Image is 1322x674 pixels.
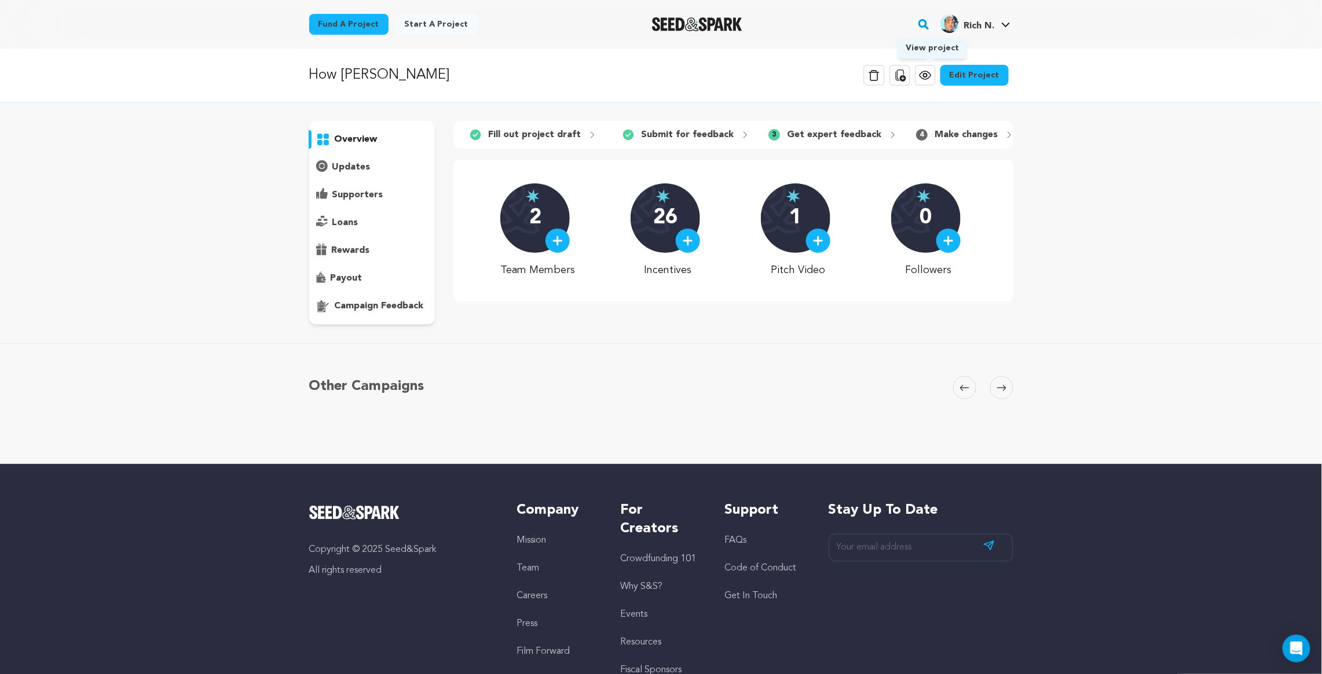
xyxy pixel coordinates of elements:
p: Followers [891,262,966,278]
a: FAQs [724,536,746,545]
h5: For Creators [621,501,701,538]
p: supporters [332,188,383,202]
input: Your email address [829,533,1013,562]
p: Team Members [500,262,575,278]
p: overview [335,132,378,146]
p: Make changes [935,128,998,142]
img: plus.svg [813,235,823,246]
a: Crowdfunding 101 [621,554,697,563]
a: Code of Conduct [724,563,796,573]
p: Submit for feedback [641,128,734,142]
p: How [PERSON_NAME] [309,65,450,86]
a: Edit Project [940,65,1009,86]
img: Seed&Spark Logo [309,506,400,520]
img: plus.svg [683,235,693,246]
p: All rights reserved [309,563,494,577]
p: updates [332,160,371,174]
a: Mission [517,536,546,545]
p: Incentives [631,262,705,278]
h5: Company [517,501,597,520]
p: loans [332,216,358,230]
a: Seed&Spark Homepage [652,17,743,31]
button: campaign feedback [309,297,435,315]
p: campaign feedback [335,299,424,313]
a: Start a project [395,14,478,35]
span: 4 [916,129,928,141]
div: Open Intercom Messenger [1283,635,1310,662]
a: Seed&Spark Homepage [309,506,494,520]
p: Pitch Video [761,262,836,278]
span: 3 [768,129,780,141]
button: rewards [309,241,435,260]
span: Rich N. [964,21,994,31]
div: Rich N.'s Profile [940,14,994,33]
button: supporters [309,186,435,204]
img: 23073e1992c85536.jpg [940,14,959,33]
a: Press [517,619,537,628]
p: Copyright © 2025 Seed&Spark [309,543,494,557]
a: Events [621,610,648,619]
p: 0 [920,207,932,230]
h5: Other Campaigns [309,376,424,397]
p: 26 [653,207,678,230]
p: payout [331,271,362,285]
img: plus.svg [552,235,563,246]
button: updates [309,158,435,176]
p: 2 [529,207,541,230]
h5: Stay up to date [829,501,1013,520]
a: Resources [621,638,662,647]
a: Careers [517,591,547,601]
a: Fund a project [309,14,389,35]
img: Seed&Spark Logo Dark Mode [652,17,743,31]
span: Rich N.'s Profile [938,12,1013,36]
h5: Support [724,501,805,520]
button: loans [309,213,435,232]
p: 1 [790,207,802,230]
a: Film Forward [517,647,570,656]
button: overview [309,130,435,149]
button: payout [309,269,435,288]
img: plus.svg [943,235,954,246]
p: Fill out project draft [488,128,581,142]
a: Team [517,563,539,573]
p: Get expert feedback [787,128,881,142]
p: rewards [332,244,370,257]
a: Get In Touch [724,591,777,601]
a: Rich N.'s Profile [938,12,1013,33]
a: Why S&S? [621,582,663,591]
